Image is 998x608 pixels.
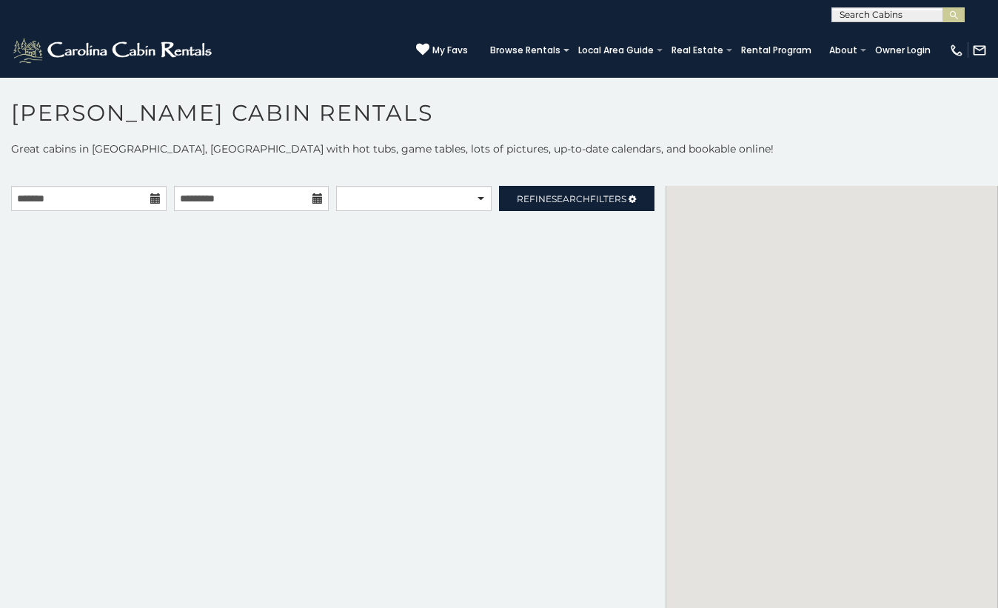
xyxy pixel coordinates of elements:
span: My Favs [432,44,468,57]
a: Owner Login [868,40,938,61]
a: My Favs [416,43,468,58]
a: RefineSearchFilters [499,186,654,211]
a: Local Area Guide [571,40,661,61]
a: Rental Program [734,40,819,61]
img: mail-regular-white.png [972,43,987,58]
span: Search [552,193,590,204]
a: About [822,40,865,61]
a: Real Estate [664,40,731,61]
a: Browse Rentals [483,40,568,61]
span: Refine Filters [517,193,626,204]
img: White-1-2.png [11,36,216,65]
img: phone-regular-white.png [949,43,964,58]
